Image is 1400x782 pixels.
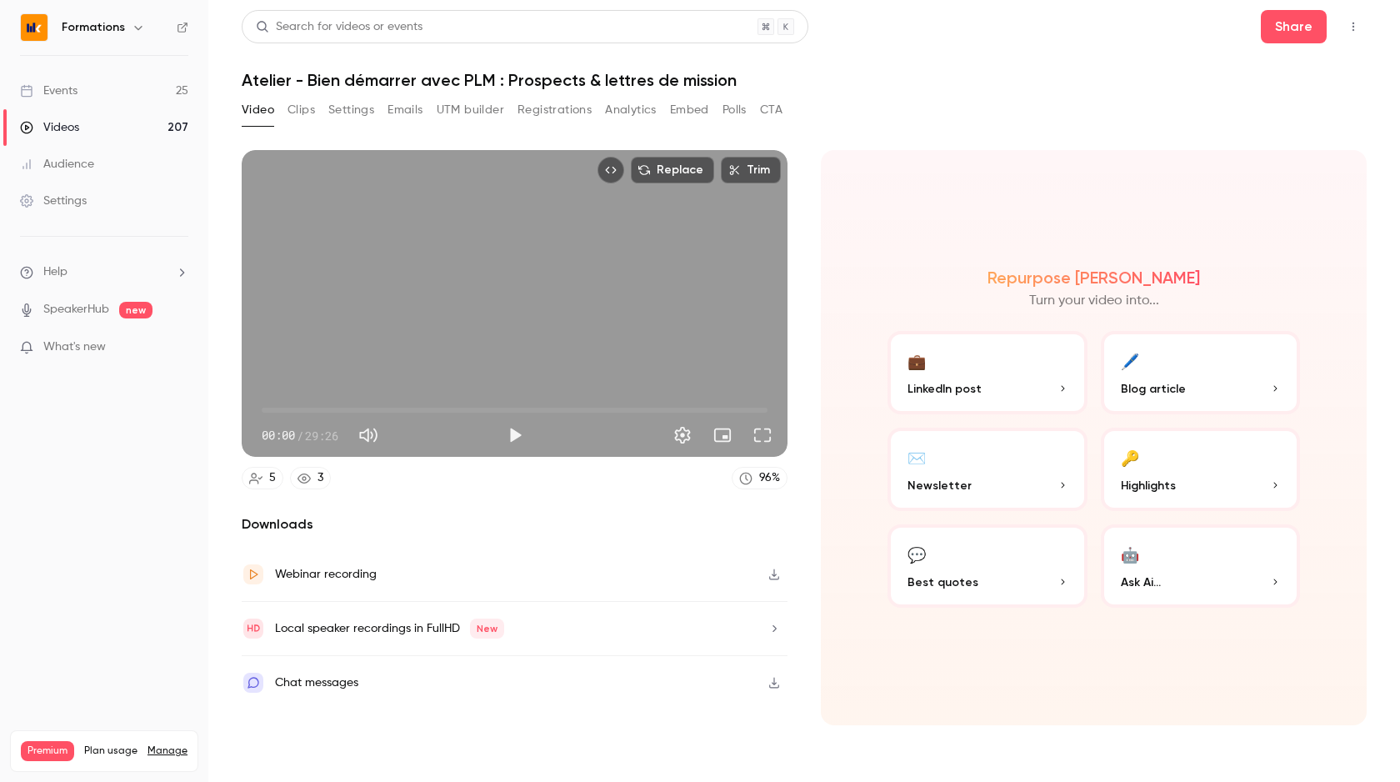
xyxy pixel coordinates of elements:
[706,419,739,452] button: Turn on miniplayer
[631,157,714,183] button: Replace
[256,18,422,36] div: Search for videos or events
[1101,331,1301,414] button: 🖊️Blog article
[470,619,504,639] span: New
[290,467,331,489] a: 3
[722,97,747,123] button: Polls
[168,340,188,355] iframe: Noticeable Trigger
[21,741,74,761] span: Premium
[305,427,338,444] span: 29:26
[275,564,377,584] div: Webinar recording
[759,469,780,487] div: 96 %
[262,427,295,444] span: 00:00
[262,427,338,444] div: 00:00
[147,744,187,758] a: Manage
[987,268,1200,288] h2: Repurpose [PERSON_NAME]
[887,428,1087,511] button: ✉️Newsletter
[242,467,283,489] a: 5
[21,14,47,41] img: Formations
[1121,574,1161,591] span: Ask Ai...
[1340,13,1367,40] button: Top Bar Actions
[20,263,188,281] li: help-dropdown-opener
[907,380,982,398] span: LinkedIn post
[242,514,787,534] h2: Downloads
[732,467,787,489] a: 96%
[907,477,972,494] span: Newsletter
[887,331,1087,414] button: 💼LinkedIn post
[297,427,303,444] span: /
[62,19,125,36] h6: Formations
[498,419,532,452] button: Play
[907,574,978,591] span: Best quotes
[269,469,276,487] div: 5
[242,97,274,123] button: Video
[1261,10,1327,43] button: Share
[666,419,699,452] button: Settings
[887,524,1087,608] button: 💬Best quotes
[43,338,106,356] span: What's new
[437,97,504,123] button: UTM builder
[387,97,422,123] button: Emails
[1121,541,1139,567] div: 🤖
[1029,291,1159,311] p: Turn your video into...
[119,302,152,318] span: new
[1121,477,1176,494] span: Highlights
[605,97,657,123] button: Analytics
[287,97,315,123] button: Clips
[597,157,624,183] button: Embed video
[907,348,926,373] div: 💼
[20,119,79,136] div: Videos
[328,97,374,123] button: Settings
[352,419,385,452] button: Mute
[1121,380,1186,398] span: Blog article
[1121,444,1139,470] div: 🔑
[721,157,781,183] button: Trim
[1101,524,1301,608] button: 🤖Ask Ai...
[43,301,109,318] a: SpeakerHub
[317,469,323,487] div: 3
[760,97,782,123] button: CTA
[43,263,67,281] span: Help
[907,541,926,567] div: 💬
[1121,348,1139,373] div: 🖊️
[517,97,592,123] button: Registrations
[84,744,137,758] span: Plan usage
[670,97,709,123] button: Embed
[20,193,87,209] div: Settings
[275,619,504,639] div: Local speaker recordings in FullHD
[20,156,94,173] div: Audience
[20,83,77,99] div: Events
[242,70,1367,90] h1: Atelier - Bien démarrer avec PLM : Prospects & lettres de mission
[907,444,926,470] div: ✉️
[746,419,779,452] button: Full screen
[275,673,358,693] div: Chat messages
[1101,428,1301,511] button: 🔑Highlights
